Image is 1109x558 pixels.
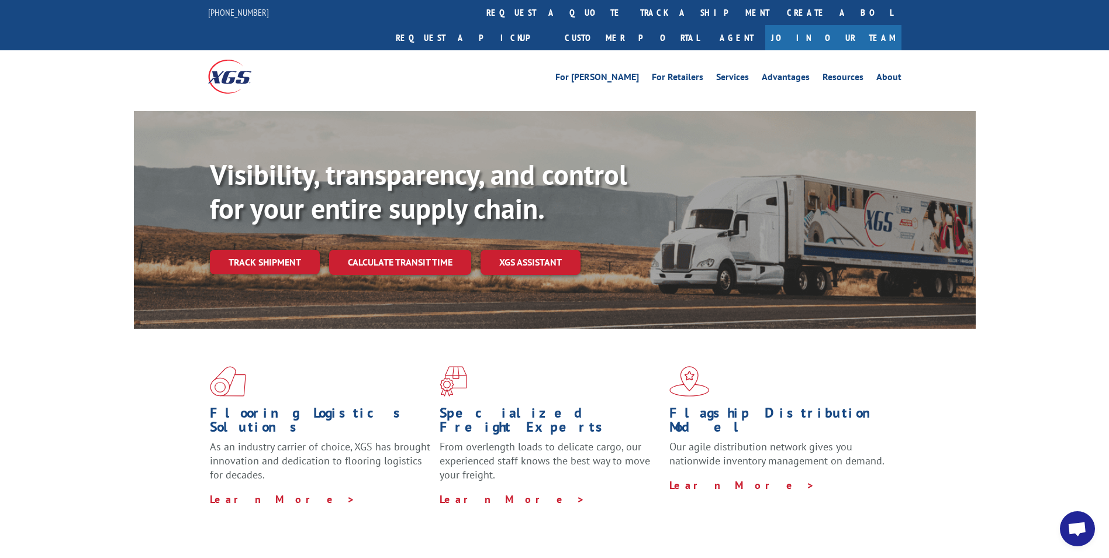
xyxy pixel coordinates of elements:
[440,366,467,397] img: xgs-icon-focused-on-flooring-red
[556,25,708,50] a: Customer Portal
[440,492,585,506] a: Learn More >
[652,73,703,85] a: For Retailers
[708,25,765,50] a: Agent
[208,6,269,18] a: [PHONE_NUMBER]
[669,406,890,440] h1: Flagship Distribution Model
[210,440,430,481] span: As an industry carrier of choice, XGS has brought innovation and dedication to flooring logistics...
[210,366,246,397] img: xgs-icon-total-supply-chain-intelligence-red
[440,440,661,492] p: From overlength loads to delicate cargo, our experienced staff knows the best way to move your fr...
[440,406,661,440] h1: Specialized Freight Experts
[669,366,710,397] img: xgs-icon-flagship-distribution-model-red
[765,25,901,50] a: Join Our Team
[1060,511,1095,546] div: Open chat
[210,250,320,274] a: Track shipment
[387,25,556,50] a: Request a pickup
[716,73,749,85] a: Services
[669,478,815,492] a: Learn More >
[210,156,627,226] b: Visibility, transparency, and control for your entire supply chain.
[876,73,901,85] a: About
[762,73,810,85] a: Advantages
[329,250,471,275] a: Calculate transit time
[555,73,639,85] a: For [PERSON_NAME]
[481,250,581,275] a: XGS ASSISTANT
[669,440,885,467] span: Our agile distribution network gives you nationwide inventory management on demand.
[210,492,355,506] a: Learn More >
[823,73,863,85] a: Resources
[210,406,431,440] h1: Flooring Logistics Solutions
